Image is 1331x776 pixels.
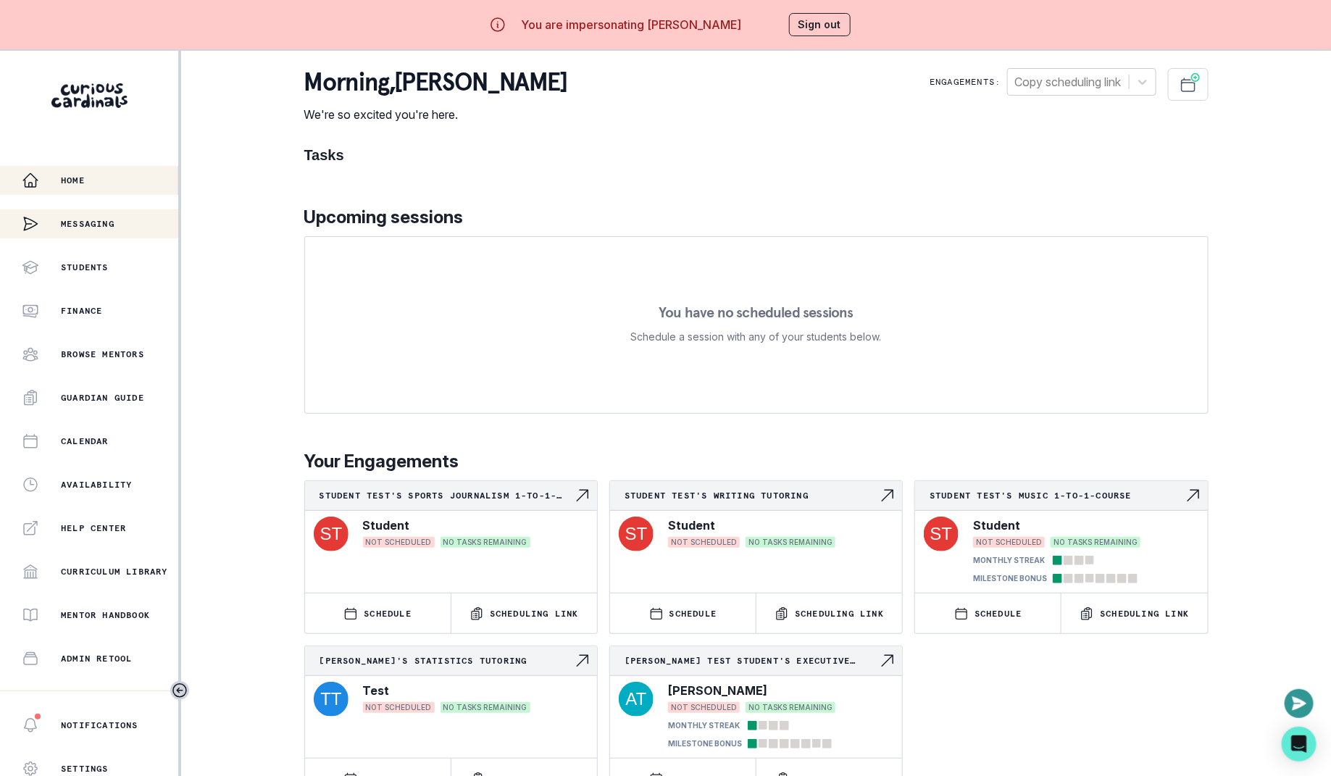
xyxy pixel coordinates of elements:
[795,608,884,619] p: Scheduling Link
[363,517,410,534] p: Student
[1015,73,1122,91] div: Copy scheduling link
[930,76,1001,88] p: Engagements:
[625,490,879,501] p: Student Test's Writing tutoring
[975,608,1022,619] p: SCHEDULE
[574,487,591,504] svg: Navigate to engagement page
[631,328,882,346] p: Schedule a session with any of your students below.
[451,593,597,633] button: Scheduling Link
[304,204,1209,230] p: Upcoming sessions
[610,646,902,752] a: [PERSON_NAME] test student's Executive Function tutoringNavigate to engagement page[PERSON_NAME]N...
[61,609,150,621] p: Mentor Handbook
[924,517,959,551] img: svg
[668,537,740,548] span: NOT SCHEDULED
[668,517,715,534] p: Student
[61,218,114,230] p: Messaging
[364,608,412,619] p: SCHEDULE
[619,682,654,717] img: svg
[441,537,530,548] span: NO TASKS REMAINING
[756,593,902,633] button: Scheduling Link
[879,652,896,669] svg: Navigate to engagement page
[668,720,740,731] p: MONTHLY STREAK
[305,646,597,719] a: [PERSON_NAME]'s Statistics tutoringNavigate to engagement pageTestNOT SCHEDULEDNO TASKS REMAINING
[973,537,1045,548] span: NOT SCHEDULED
[973,517,1020,534] p: Student
[915,593,1061,633] button: SCHEDULE
[669,608,717,619] p: SCHEDULE
[1282,727,1317,762] div: Open Intercom Messenger
[170,681,189,700] button: Toggle sidebar
[61,479,132,491] p: Availability
[973,555,1045,566] p: MONTHLY STREAK
[61,262,109,273] p: Students
[619,517,654,551] img: svg
[314,682,349,717] img: svg
[305,481,597,554] a: Student Test's Sports Journalism 1-to-1-courseNavigate to engagement pageStudentNOT SCHEDULEDNO T...
[305,593,451,633] button: SCHEDULE
[1285,689,1314,718] button: Open or close messaging widget
[304,106,567,123] p: We're so excited you're here.
[789,13,851,36] button: Sign out
[61,763,109,775] p: Settings
[61,566,168,577] p: Curriculum Library
[61,305,102,317] p: Finance
[61,522,126,534] p: Help Center
[61,435,109,447] p: Calendar
[363,702,435,713] span: NOT SCHEDULED
[363,537,435,548] span: NOT SCHEDULED
[490,608,579,619] p: Scheduling Link
[1100,608,1189,619] p: Scheduling Link
[320,490,574,501] p: Student Test's Sports Journalism 1-to-1-course
[973,573,1047,584] p: MILESTONE BONUS
[320,655,574,667] p: [PERSON_NAME]'s Statistics tutoring
[1168,68,1209,101] button: Schedule Sessions
[610,593,756,633] button: SCHEDULE
[668,682,767,699] p: [PERSON_NAME]
[61,175,85,186] p: Home
[625,655,879,667] p: [PERSON_NAME] test student's Executive Function tutoring
[314,517,349,551] img: svg
[659,305,854,320] p: You have no scheduled sessions
[441,702,530,713] span: NO TASKS REMAINING
[574,652,591,669] svg: Navigate to engagement page
[668,738,742,749] p: MILESTONE BONUS
[1051,537,1140,548] span: NO TASKS REMAINING
[915,481,1207,587] a: Student Test's Music 1-to-1-courseNavigate to engagement pageStudentNOT SCHEDULEDNO TASKS REMAINI...
[61,719,138,731] p: Notifications
[304,449,1209,475] p: Your Engagements
[1185,487,1202,504] svg: Navigate to engagement page
[521,16,741,33] p: You are impersonating [PERSON_NAME]
[1061,593,1207,633] button: Scheduling Link
[61,349,144,360] p: Browse Mentors
[304,68,567,97] p: morning , [PERSON_NAME]
[610,481,902,554] a: Student Test's Writing tutoringNavigate to engagement pageStudentNOT SCHEDULEDNO TASKS REMAINING
[746,702,835,713] span: NO TASKS REMAINING
[51,83,128,108] img: Curious Cardinals Logo
[668,702,740,713] span: NOT SCHEDULED
[746,537,835,548] span: NO TASKS REMAINING
[61,653,132,664] p: Admin Retool
[61,392,144,404] p: Guardian Guide
[879,487,896,504] svg: Navigate to engagement page
[930,490,1184,501] p: Student Test's Music 1-to-1-course
[304,146,1209,164] h1: Tasks
[363,682,390,699] p: Test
